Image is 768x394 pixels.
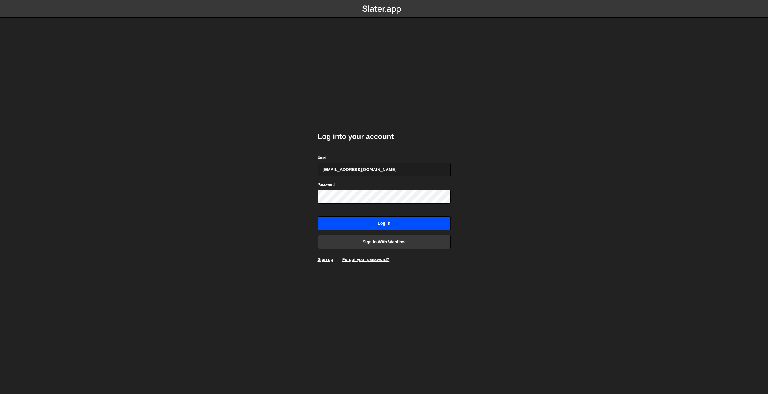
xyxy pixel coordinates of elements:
[318,182,335,188] label: Password
[318,216,451,230] input: Log in
[318,257,333,262] a: Sign up
[318,132,451,141] h2: Log into your account
[342,257,389,262] a: Forgot your password?
[318,235,451,249] a: Sign in with Webflow
[318,154,327,160] label: Email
